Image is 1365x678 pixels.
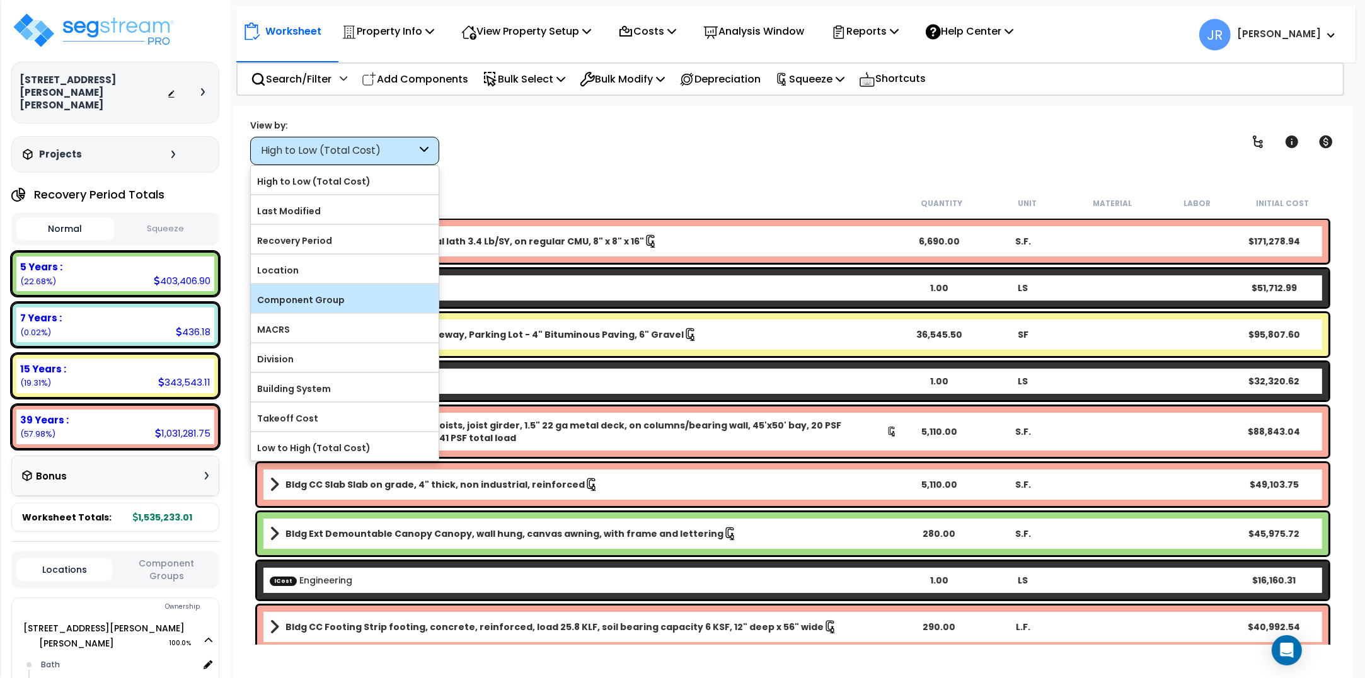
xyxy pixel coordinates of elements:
[270,618,897,636] a: Assembly Title
[679,71,761,88] p: Depreciation
[251,172,439,191] label: High to Low (Total Cost)
[1184,198,1211,209] small: Labor
[1199,19,1231,50] span: JR
[981,574,1065,587] div: LS
[1232,328,1316,341] div: $95,807.60
[1018,198,1037,209] small: Unit
[154,274,210,287] div: 403,406.90
[981,328,1065,341] div: SF
[897,478,981,491] div: 5,110.00
[38,657,199,672] div: Bath
[11,11,175,49] img: logo_pro_r.png
[251,350,439,369] label: Division
[270,326,897,343] a: Assembly Title
[1232,282,1316,294] div: $51,712.99
[251,261,439,280] label: Location
[270,576,297,585] span: ICost
[16,217,114,240] button: Normal
[981,425,1065,438] div: S.F.
[16,558,112,581] button: Locations
[981,375,1065,388] div: LS
[251,202,439,221] label: Last Modified
[285,328,684,341] b: Site Asphalt Paving Asphalt Driveway, Parking Lot - 4" Bituminous Paving, 6" Gravel
[265,23,321,40] p: Worksheet
[285,478,585,491] b: Bldg CC Slab Slab on grade, 4" thick, non industrial, reinforced
[117,218,215,240] button: Squeeze
[1232,235,1316,248] div: $171,278.94
[285,527,723,540] b: Bldg Ext Demountable Canopy Canopy, wall hung, canvas awning, with frame and lettering
[831,23,899,40] p: Reports
[859,70,926,88] p: Shortcuts
[20,74,167,112] h3: [STREET_ADDRESS][PERSON_NAME][PERSON_NAME]
[461,23,591,40] p: View Property Setup
[672,64,768,94] div: Depreciation
[703,23,804,40] p: Analysis Window
[897,282,981,294] div: 1.00
[251,379,439,398] label: Building System
[362,71,468,88] p: Add Components
[1272,635,1302,665] div: Open Intercom Messenger
[20,327,51,338] small: 0.024522752781559843%
[20,276,56,287] small: 22.680281874719185%
[251,231,439,250] label: Recovery Period
[270,525,897,543] a: Assembly Title
[285,235,644,248] b: Stucco, 3 coat, self furring metal lath 3.4 Lb/SY, on regular CMU, 8" x 8" x 16"
[981,235,1065,248] div: S.F.
[355,64,475,94] div: Add Components
[1232,375,1316,388] div: $32,320.62
[981,282,1065,294] div: LS
[285,419,887,444] b: Bldg Roof Structure Roof, steel joists, joist girder, 1.5" 22 ga metal deck, on columns/bearing w...
[23,622,185,650] a: [STREET_ADDRESS][PERSON_NAME][PERSON_NAME] 100.0%
[897,375,981,388] div: 1.00
[285,621,824,633] b: Bldg CC Footing Strip footing, concrete, reinforced, load 25.8 KLF, soil bearing capacity 6 KSF, ...
[20,311,62,325] b: 7 Years :
[921,198,963,209] small: Quantity
[981,527,1065,540] div: S.F.
[897,235,981,248] div: 6,690.00
[1093,198,1132,209] small: Material
[270,419,897,444] a: Assembly Title
[22,511,112,524] span: Worksheet Totals:
[251,409,439,428] label: Takeoff Cost
[981,621,1065,633] div: L.F.
[580,71,665,88] p: Bulk Modify
[1232,621,1316,633] div: $40,992.54
[897,621,981,633] div: 290.00
[852,64,933,95] div: Shortcuts
[37,599,219,614] div: Ownership
[926,23,1013,40] p: Help Center
[1232,478,1316,491] div: $49,103.75
[251,320,439,339] label: MACRS
[261,144,417,158] div: High to Low (Total Cost)
[250,119,439,132] div: View by:
[158,376,210,389] div: 343,543.11
[342,23,434,40] p: Property Info
[897,574,981,587] div: 1.00
[20,413,69,427] b: 39 Years :
[20,428,55,439] small: 57.980566778399414%
[897,527,981,540] div: 280.00
[155,427,210,440] div: 1,031,281.75
[1232,574,1316,587] div: $16,160.31
[483,71,565,88] p: Bulk Select
[1237,27,1321,40] b: [PERSON_NAME]
[169,636,202,651] span: 100.0%
[270,476,897,493] a: Assembly Title
[39,148,82,161] h3: Projects
[20,362,66,376] b: 15 Years :
[1232,527,1316,540] div: $45,975.72
[176,325,210,338] div: 436.18
[133,511,192,524] b: 1,535,233.01
[251,71,331,88] p: Search/Filter
[1256,198,1309,209] small: Initial Cost
[34,188,164,201] h4: Recovery Period Totals
[20,260,62,273] b: 5 Years :
[270,574,352,587] a: Custom Item
[251,439,439,457] label: Low to High (Total Cost)
[1232,425,1316,438] div: $88,843.04
[20,377,51,388] small: 19.31462859409984%
[618,23,676,40] p: Costs
[897,425,981,438] div: 5,110.00
[775,71,844,88] p: Squeeze
[981,478,1065,491] div: S.F.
